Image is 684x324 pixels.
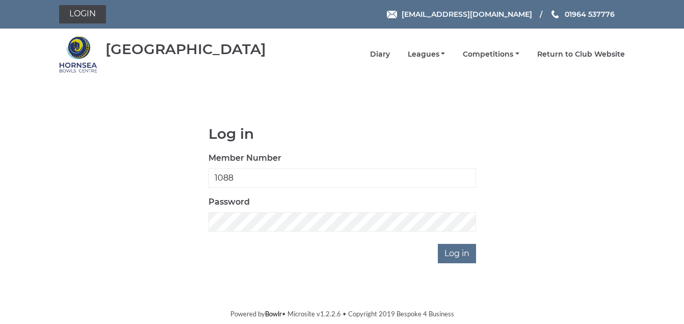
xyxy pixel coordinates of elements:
[208,196,250,208] label: Password
[438,244,476,263] input: Log in
[551,10,559,18] img: Phone us
[387,9,532,20] a: Email [EMAIL_ADDRESS][DOMAIN_NAME]
[59,5,106,23] a: Login
[387,11,397,18] img: Email
[59,35,97,73] img: Hornsea Bowls Centre
[463,49,519,59] a: Competitions
[208,126,476,142] h1: Log in
[565,10,615,19] span: 01964 537776
[402,10,532,19] span: [EMAIL_ADDRESS][DOMAIN_NAME]
[208,152,281,164] label: Member Number
[408,49,445,59] a: Leagues
[537,49,625,59] a: Return to Club Website
[265,310,282,318] a: Bowlr
[230,310,454,318] span: Powered by • Microsite v1.2.2.6 • Copyright 2019 Bespoke 4 Business
[106,41,266,57] div: [GEOGRAPHIC_DATA]
[550,9,615,20] a: Phone us 01964 537776
[370,49,390,59] a: Diary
